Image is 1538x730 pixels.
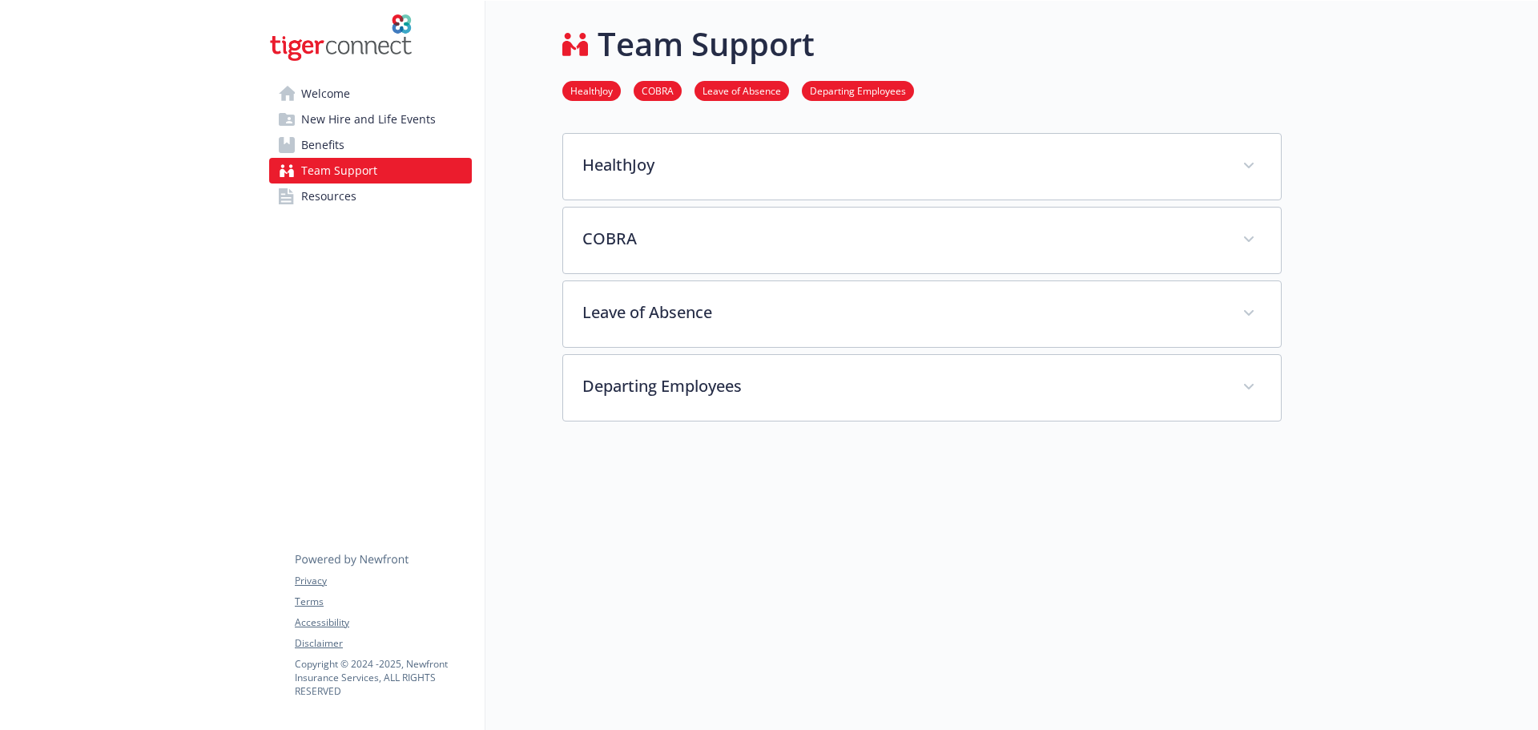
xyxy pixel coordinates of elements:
div: HealthJoy [563,134,1281,200]
a: Welcome [269,81,472,107]
div: Leave of Absence [563,281,1281,347]
a: New Hire and Life Events [269,107,472,132]
p: HealthJoy [582,153,1223,177]
h1: Team Support [598,20,815,68]
span: Benefits [301,132,344,158]
div: Departing Employees [563,355,1281,421]
a: Leave of Absence [695,83,789,98]
a: Terms [295,595,471,609]
a: Disclaimer [295,636,471,651]
a: Privacy [295,574,471,588]
p: Copyright © 2024 - 2025 , Newfront Insurance Services, ALL RIGHTS RESERVED [295,657,471,698]
a: Accessibility [295,615,471,630]
a: Resources [269,184,472,209]
span: Team Support [301,158,377,184]
span: New Hire and Life Events [301,107,436,132]
a: Departing Employees [802,83,914,98]
a: Benefits [269,132,472,158]
div: COBRA [563,208,1281,273]
a: Team Support [269,158,472,184]
p: COBRA [582,227,1223,251]
p: Departing Employees [582,374,1223,398]
p: Leave of Absence [582,300,1223,325]
span: Welcome [301,81,350,107]
span: Resources [301,184,356,209]
a: HealthJoy [562,83,621,98]
a: COBRA [634,83,682,98]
